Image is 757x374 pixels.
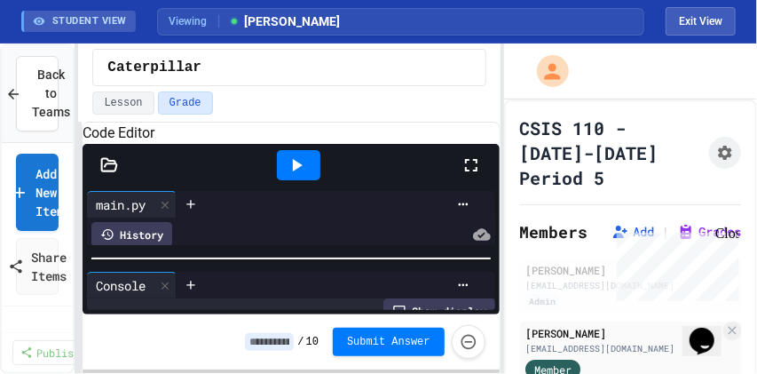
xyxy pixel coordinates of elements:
[333,328,445,356] button: Submit Answer
[520,115,702,190] h1: CSIS 110 - [DATE]-[DATE] Period 5
[525,325,720,341] div: [PERSON_NAME]
[661,221,670,243] span: |
[682,303,739,356] iframe: chat widget
[52,14,127,29] span: STUDENT VIEW
[228,12,340,31] span: [PERSON_NAME]
[87,191,177,218] div: main.py
[306,335,319,349] span: 10
[383,298,495,323] div: Show display
[92,92,154,115] button: Lesson
[169,13,219,29] span: Viewing
[518,51,573,92] div: My Account
[32,66,70,122] span: Back to Teams
[7,7,122,113] div: Chat with us now!Close
[12,340,88,365] a: Publish
[611,223,654,241] button: Add
[16,238,59,295] a: Share Items
[709,137,741,169] button: Assignment Settings
[677,223,741,241] button: Grades
[158,92,213,115] button: Grade
[87,276,154,295] div: Console
[87,195,154,214] div: main.py
[525,262,736,278] div: [PERSON_NAME]
[610,226,739,301] iframe: chat widget
[16,56,59,131] button: Back to Teams
[297,335,304,349] span: /
[525,294,559,309] div: Admin
[452,325,485,359] button: Force resubmission of student's answer (Admin only)
[525,342,720,355] div: [EMAIL_ADDRESS][DOMAIN_NAME]
[520,219,588,244] h2: Members
[525,279,736,292] div: [EMAIL_ADDRESS][DOMAIN_NAME]
[666,7,736,36] button: Exit student view
[347,335,430,349] span: Submit Answer
[83,123,499,144] h6: Code Editor
[87,272,177,298] div: Console
[16,154,59,231] a: Add New Item
[91,222,172,247] div: History
[107,57,201,78] span: Caterpillar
